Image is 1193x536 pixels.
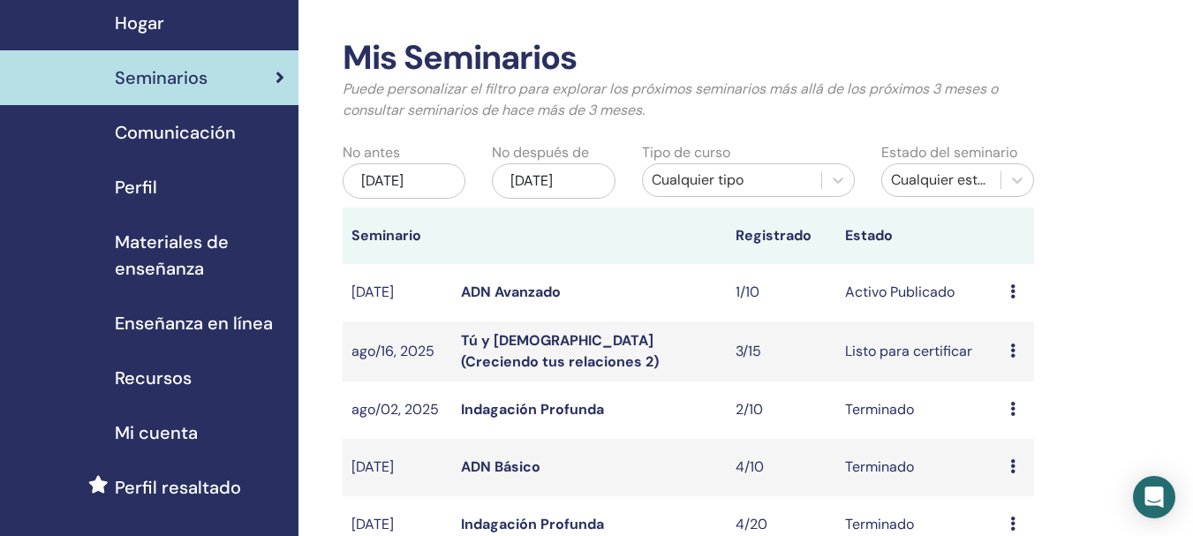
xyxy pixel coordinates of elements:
[727,321,836,381] td: 3/15
[343,321,452,381] td: ago/16, 2025
[891,170,992,191] div: Cualquier estatus
[836,439,1000,496] td: Terminado
[461,515,604,533] a: Indagación Profunda
[115,174,157,200] span: Perfil
[881,142,1017,163] label: Estado del seminario
[115,10,164,36] span: Hogar
[652,170,812,191] div: Cualquier tipo
[836,321,1000,381] td: Listo para certificar
[492,163,615,199] div: [DATE]
[115,365,192,391] span: Recursos
[727,439,836,496] td: 4/10
[727,264,836,321] td: 1/10
[727,381,836,439] td: 2/10
[115,119,236,146] span: Comunicación
[836,208,1000,264] th: Estado
[343,142,400,163] label: No antes
[461,457,540,476] a: ADN Básico
[343,439,452,496] td: [DATE]
[727,208,836,264] th: Registrado
[642,142,730,163] label: Tipo de curso
[461,400,604,419] a: Indagación Profunda
[115,310,273,336] span: Enseñanza en línea
[1133,476,1175,518] div: Open Intercom Messenger
[343,381,452,439] td: ago/02, 2025
[836,264,1000,321] td: Activo Publicado
[836,381,1000,439] td: Terminado
[343,208,452,264] th: Seminario
[461,283,561,301] a: ADN Avanzado
[492,142,589,163] label: No después de
[115,419,198,446] span: Mi cuenta
[115,64,208,91] span: Seminarios
[115,474,241,501] span: Perfil resaltado
[343,38,1034,79] h2: Mis Seminarios
[343,264,452,321] td: [DATE]
[461,331,659,371] a: Tú y [DEMOGRAPHIC_DATA] (Creciendo tus relaciones 2)
[343,163,465,199] div: [DATE]
[343,79,1034,121] p: Puede personalizar el filtro para explorar los próximos seminarios más allá de los próximos 3 mes...
[115,229,284,282] span: Materiales de enseñanza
